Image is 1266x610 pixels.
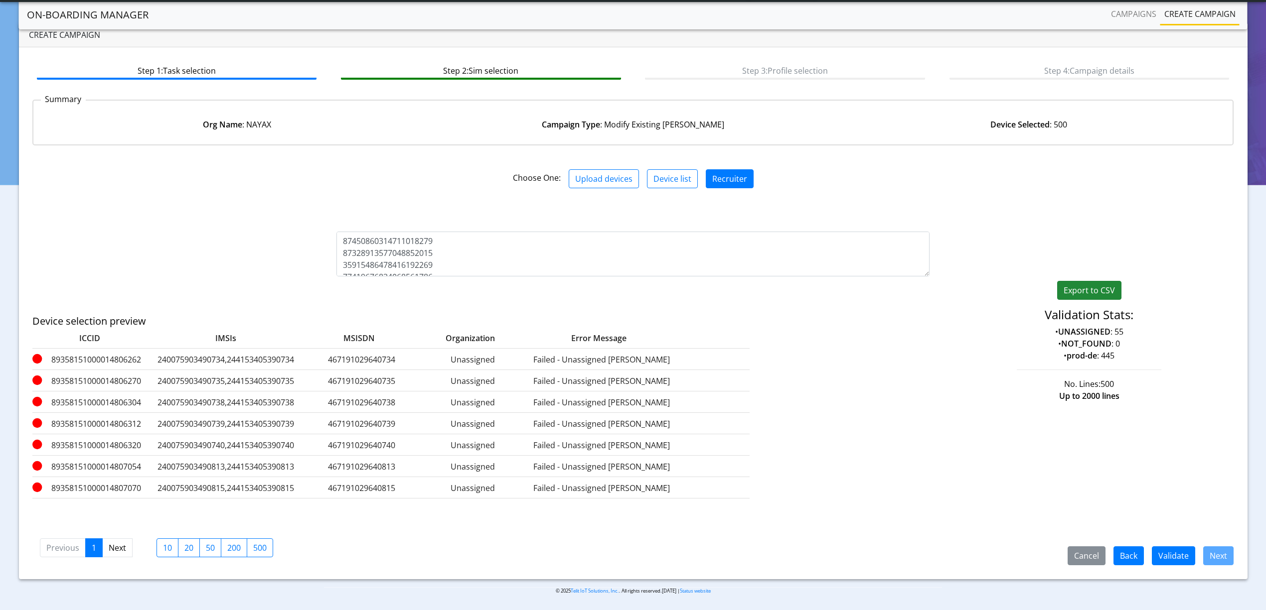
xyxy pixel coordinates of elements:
[151,354,301,366] label: 240075903490734,244153405390734
[341,61,621,80] btn: Step 2: Sim selection
[305,332,399,344] label: MSISDN
[945,350,1234,362] p: • : 445
[1113,546,1144,565] button: Back
[178,538,200,557] label: 20
[151,439,301,451] label: 240075903490740,244153405390740
[435,119,831,130] div: : Modify Existing [PERSON_NAME]
[102,538,133,557] a: Next
[1101,378,1114,389] span: 500
[1203,546,1234,565] button: Next
[32,396,147,408] label: 89358151000014806304
[32,375,147,387] label: 89358151000014806270
[423,418,523,430] label: Unassigned
[305,375,419,387] label: 467191029640735
[527,439,676,451] label: Failed - Unassigned [PERSON_NAME]
[32,332,147,344] label: ICCID
[1152,546,1195,565] button: Validate
[831,119,1227,130] div: : 500
[1057,281,1121,300] button: Export to CSV
[32,418,147,430] label: 89358151000014806312
[305,396,419,408] label: 467191029640738
[32,315,833,327] h5: Device selection preview
[945,338,1234,350] p: • : 0
[527,354,676,366] label: Failed - Unassigned [PERSON_NAME]
[680,588,711,594] a: Status website
[571,588,619,594] a: Telit IoT Solutions, Inc.
[527,461,676,473] label: Failed - Unassigned [PERSON_NAME]
[37,61,316,80] btn: Step 1: Task selection
[945,308,1234,322] h4: Validation Stats:
[423,375,523,387] label: Unassigned
[423,461,523,473] label: Unassigned
[151,482,301,494] label: 240075903490815,244153405390815
[1058,326,1110,337] strong: UNASSIGNED
[1068,546,1106,565] button: Cancel
[151,418,301,430] label: 240075903490739,244153405390739
[305,439,419,451] label: 467191029640740
[423,482,523,494] label: Unassigned
[527,482,676,494] label: Failed - Unassigned [PERSON_NAME]
[569,169,639,188] button: Upload devices
[527,418,676,430] label: Failed - Unassigned [PERSON_NAME]
[945,326,1234,338] p: • : 55
[423,396,523,408] label: Unassigned
[151,461,301,473] label: 240075903490813,244153405390813
[32,354,147,366] label: 89358151000014806262
[247,538,273,557] label: 500
[949,61,1229,80] btn: Step 4: Campaign details
[403,332,503,344] label: Organization
[151,375,301,387] label: 240075903490735,244153405390735
[157,538,178,557] label: 10
[32,482,147,494] label: 89358151000014807070
[647,169,698,188] button: Device list
[1107,4,1160,24] a: Campaigns
[527,396,676,408] label: Failed - Unassigned [PERSON_NAME]
[1160,4,1240,24] a: Create campaign
[19,23,1248,47] div: Create campaign
[32,439,147,451] label: 89358151000014806320
[27,5,149,25] a: On-Boarding Manager
[32,461,147,473] label: 89358151000014807054
[151,396,301,408] label: 240075903490738,244153405390738
[527,375,676,387] label: Failed - Unassigned [PERSON_NAME]
[85,538,103,557] a: 1
[645,61,925,80] btn: Step 3: Profile selection
[937,390,1241,402] div: Up to 2000 lines
[39,119,435,130] div: : NAYAX
[324,587,942,595] p: © 2025 . All rights reserved.[DATE] |
[1061,338,1111,349] strong: NOT_FOUND
[151,332,301,344] label: IMSIs
[507,332,656,344] label: Error Message
[305,461,419,473] label: 467191029640813
[423,439,523,451] label: Unassigned
[41,93,86,105] p: Summary
[542,119,600,130] strong: Campaign Type
[221,538,247,557] label: 200
[305,354,419,366] label: 467191029640734
[199,538,221,557] label: 50
[937,378,1241,390] div: No. Lines:
[706,169,754,188] button: Recruiter
[990,119,1050,130] strong: Device Selected
[305,482,419,494] label: 467191029640815
[203,119,242,130] strong: Org Name
[423,354,523,366] label: Unassigned
[513,172,561,183] span: Choose One:
[305,418,419,430] label: 467191029640739
[1067,350,1097,361] strong: prod-de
